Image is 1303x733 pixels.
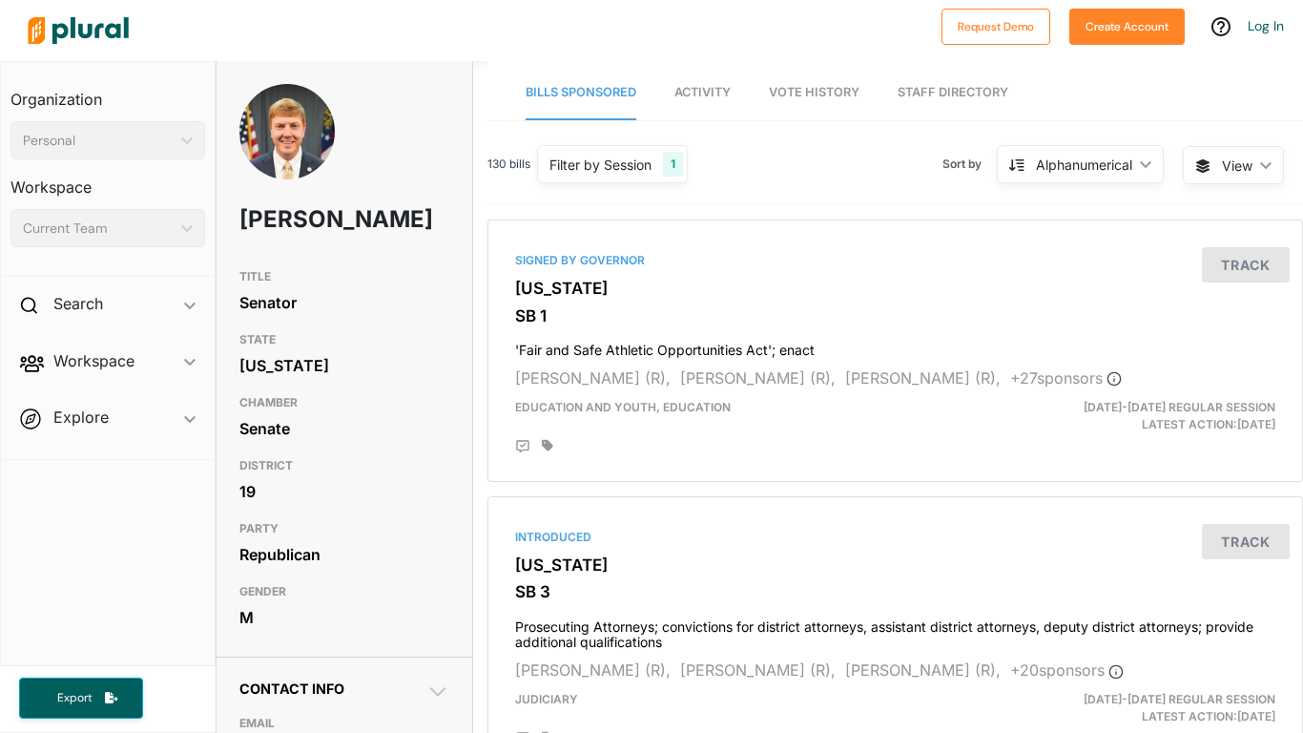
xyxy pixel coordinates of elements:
[239,454,449,477] h3: DISTRICT
[239,265,449,288] h3: TITLE
[941,15,1050,35] a: Request Demo
[239,540,449,569] div: Republican
[1202,247,1290,283] button: Track
[845,368,1001,387] span: [PERSON_NAME] (R),
[515,610,1275,652] h4: Prosecuting Attorneys; convictions for district attorneys, assistant district attorneys, deputy d...
[515,400,731,414] span: Education and Youth, Education
[10,159,205,201] h3: Workspace
[239,84,335,227] img: Headshot of Blake Tillery
[1084,692,1275,706] span: [DATE]-[DATE] Regular Session
[1069,9,1185,45] button: Create Account
[515,252,1275,269] div: Signed by Governor
[1010,660,1124,680] span: + 20 sponsor s
[941,9,1050,45] button: Request Demo
[1036,155,1132,175] div: Alphanumerical
[515,368,671,387] span: [PERSON_NAME] (R),
[515,555,1275,575] h3: [US_STATE]
[53,293,103,314] h2: Search
[239,328,449,351] h3: STATE
[1084,400,1275,414] span: [DATE]-[DATE] Regular Session
[23,131,174,151] div: Personal
[769,85,859,99] span: Vote History
[942,156,997,173] span: Sort by
[1010,368,1122,387] span: + 27 sponsor s
[515,306,1275,325] h3: SB 1
[769,66,859,120] a: Vote History
[239,288,449,317] div: Senator
[515,660,671,680] span: [PERSON_NAME] (R),
[515,279,1275,298] h3: [US_STATE]
[1222,156,1252,176] span: View
[1202,524,1290,559] button: Track
[526,66,636,120] a: Bills Sponsored
[680,660,836,680] span: [PERSON_NAME] (R),
[1026,691,1290,725] div: Latest Action: [DATE]
[674,66,731,120] a: Activity
[845,660,1001,680] span: [PERSON_NAME] (R),
[19,678,143,719] button: Export
[239,191,365,248] h1: [PERSON_NAME]
[515,582,1275,601] h3: SB 3
[239,517,449,540] h3: PARTY
[239,603,449,632] div: M
[515,529,1275,546] div: Introduced
[239,351,449,380] div: [US_STATE]
[1248,17,1284,34] a: Log In
[239,391,449,414] h3: CHAMBER
[680,368,836,387] span: [PERSON_NAME] (R),
[44,690,105,706] span: Export
[487,156,530,173] span: 130 bills
[23,219,174,239] div: Current Team
[515,692,578,706] span: Judiciary
[239,477,449,506] div: 19
[542,439,553,452] div: Add tags
[239,414,449,443] div: Senate
[515,333,1275,359] h4: 'Fair and Safe Athletic Opportunities Act'; enact
[239,681,344,697] span: Contact Info
[663,152,683,177] div: 1
[526,85,636,99] span: Bills Sponsored
[674,85,731,99] span: Activity
[10,72,205,114] h3: Organization
[549,155,651,175] div: Filter by Session
[898,66,1008,120] a: Staff Directory
[1069,15,1185,35] a: Create Account
[515,439,530,454] div: Add Position Statement
[1026,399,1290,433] div: Latest Action: [DATE]
[239,580,449,603] h3: GENDER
